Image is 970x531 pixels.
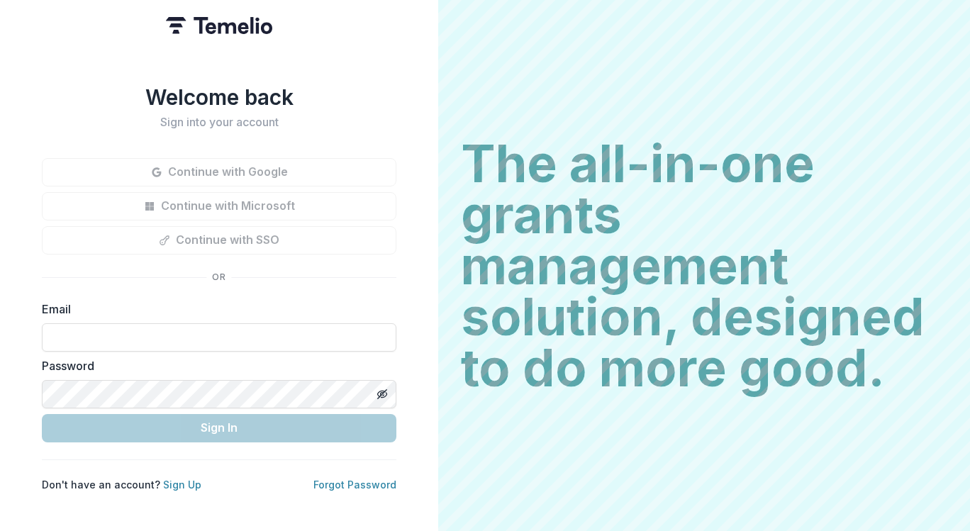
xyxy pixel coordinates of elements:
[42,357,388,374] label: Password
[42,116,396,129] h2: Sign into your account
[42,192,396,220] button: Continue with Microsoft
[163,479,201,491] a: Sign Up
[42,226,396,255] button: Continue with SSO
[313,479,396,491] a: Forgot Password
[371,383,394,406] button: Toggle password visibility
[42,301,388,318] label: Email
[166,17,272,34] img: Temelio
[42,84,396,110] h1: Welcome back
[42,477,201,492] p: Don't have an account?
[42,414,396,442] button: Sign In
[42,158,396,186] button: Continue with Google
